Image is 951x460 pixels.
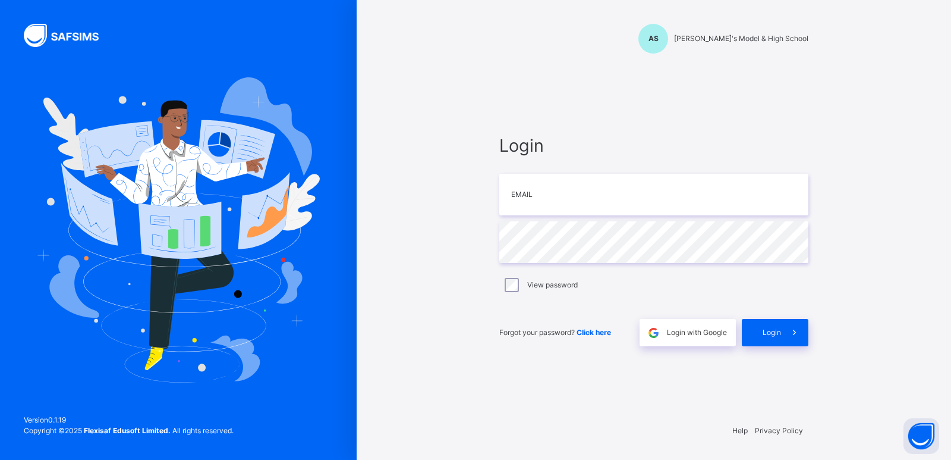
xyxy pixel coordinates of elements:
img: SAFSIMS Logo [24,24,113,47]
span: Login [499,133,808,158]
span: Copyright © 2025 All rights reserved. [24,426,234,435]
img: google.396cfc9801f0270233282035f929180a.svg [647,326,660,340]
a: Privacy Policy [755,426,803,435]
span: Login with Google [667,327,727,338]
a: Click here [577,328,611,337]
label: View password [527,280,578,290]
span: Version 0.1.19 [24,415,234,425]
span: [PERSON_NAME]'s Model & High School [674,33,808,44]
strong: Flexisaf Edusoft Limited. [84,426,171,435]
a: Help [732,426,748,435]
span: Login [763,327,781,338]
span: AS [648,33,659,44]
button: Open asap [903,418,939,454]
img: Hero Image [37,77,320,382]
span: Forgot your password? [499,328,611,337]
